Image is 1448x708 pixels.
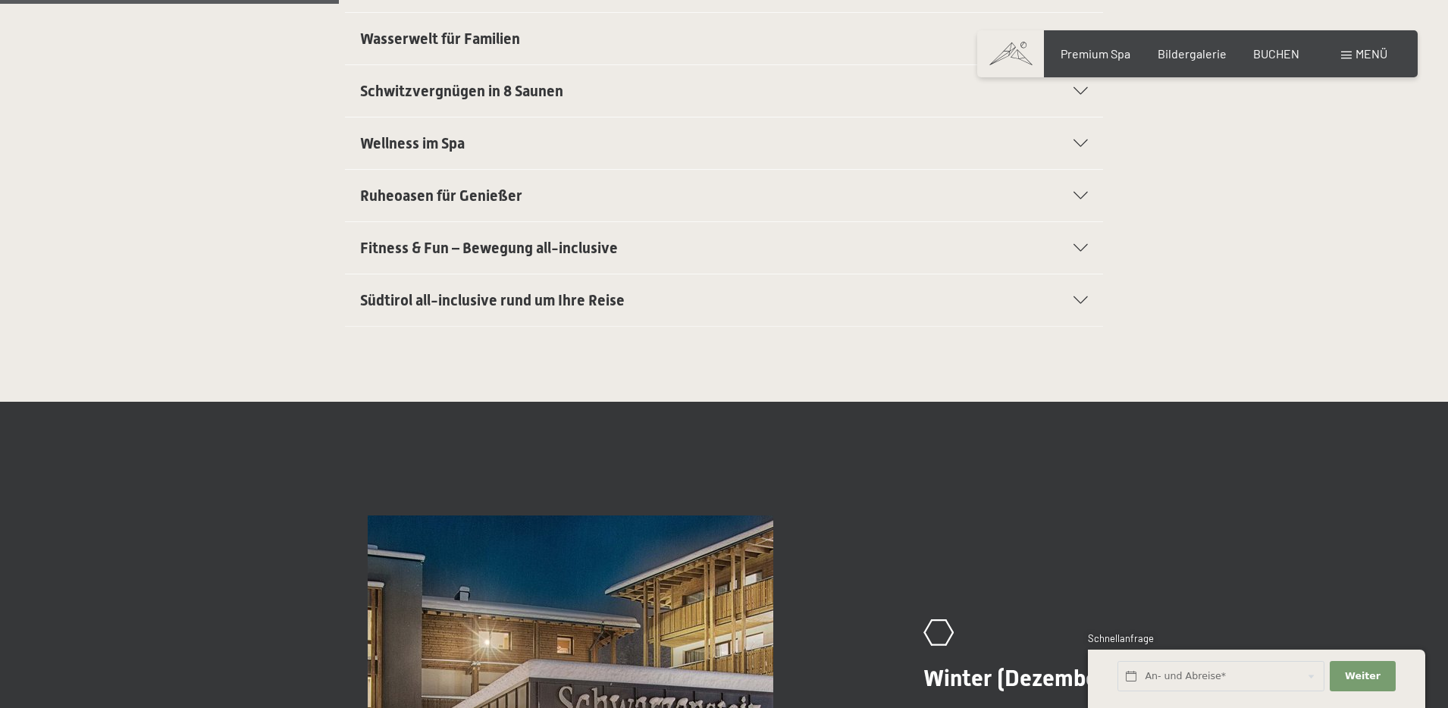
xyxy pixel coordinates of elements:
button: Weiter [1330,661,1395,692]
span: Schnellanfrage [1088,632,1154,644]
span: Schwitzvergnügen in 8 Saunen [360,82,563,100]
span: Fitness & Fun – Bewegung all-inclusive [360,239,618,257]
span: Weiter [1345,669,1381,683]
span: Menü [1356,46,1387,61]
a: BUCHEN [1253,46,1299,61]
a: Bildergalerie [1158,46,1227,61]
span: Winter (Dezember bis April) [923,665,1200,691]
span: Südtirol all-inclusive rund um Ihre Reise [360,291,625,309]
span: Ruheoasen für Genießer [360,186,522,205]
a: Premium Spa [1061,46,1130,61]
span: Wasserwelt für Familien [360,30,520,48]
span: Wellness im Spa [360,134,465,152]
